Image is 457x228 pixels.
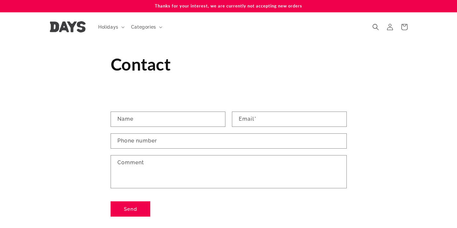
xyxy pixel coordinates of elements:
span: Categories [131,24,156,30]
summary: Holidays [94,20,127,34]
h1: Contact [111,53,347,75]
summary: Categories [127,20,165,34]
button: Send [111,201,150,217]
summary: Search [369,20,383,34]
span: Holidays [98,24,118,30]
img: Days United [50,21,86,33]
